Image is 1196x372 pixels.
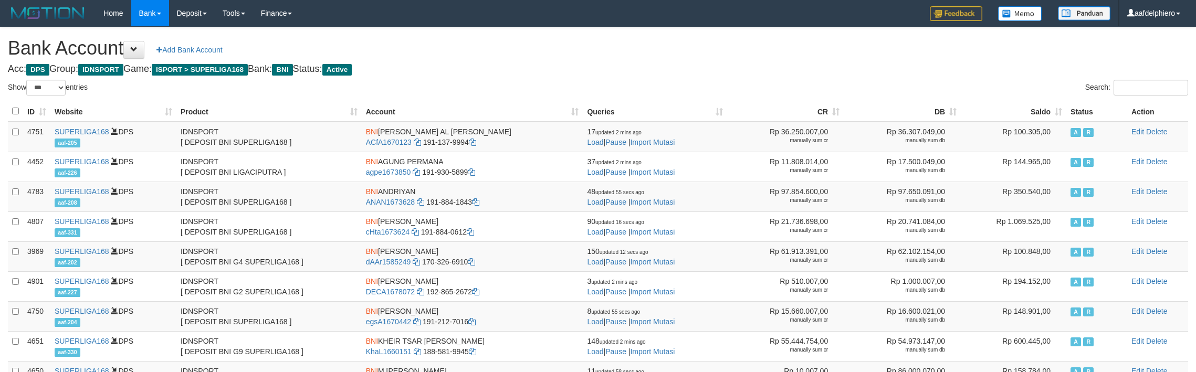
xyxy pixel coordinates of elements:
[1071,158,1081,167] span: Active
[630,317,675,326] a: Import Mutasi
[55,139,80,147] span: aaf-205
[366,138,412,146] a: ACfA1670123
[469,138,476,146] a: Copy 1911379994 to clipboard
[413,258,420,266] a: Copy dAAr1585249 to clipboard
[848,227,945,234] div: manually sum db
[23,182,50,211] td: 4783
[23,122,50,152] td: 4751
[1071,278,1081,286] span: Active
[472,288,479,296] a: Copy 1928652672 to clipboard
[727,241,844,271] td: Rp 61.913.391,00
[587,198,603,206] a: Load
[366,228,410,236] a: cHta1673624
[961,241,1066,271] td: Rp 100.848,00
[731,286,828,294] div: manually sum cr
[50,301,176,331] td: DPS
[78,64,123,76] span: IDNSPORT
[176,301,362,331] td: IDNSPORT [ DEPOSIT BNI SUPERLIGA168 ]
[1131,277,1144,285] a: Edit
[23,241,50,271] td: 3969
[961,271,1066,301] td: Rp 194.152,00
[176,152,362,182] td: IDNSPORT [ DEPOSIT BNI LIGACIPUTRA ]
[366,288,415,296] a: DECA1678072
[587,347,603,356] a: Load
[731,346,828,354] div: manually sum cr
[366,337,378,345] span: BNI
[55,198,80,207] span: aaf-208
[176,101,362,122] th: Product: activate to sort column ascending
[150,41,229,59] a: Add Bank Account
[1071,248,1081,257] span: Active
[176,271,362,301] td: IDNSPORT [ DEPOSIT BNI G2 SUPERLIGA168 ]
[176,211,362,241] td: IDNSPORT [ DEPOSIT BNI SUPERLIGA168 ]
[731,316,828,324] div: manually sum cr
[366,127,378,136] span: BNI
[412,228,419,236] a: Copy cHta1673624 to clipboard
[55,277,109,285] a: SUPERLIGA168
[1083,307,1094,316] span: Running
[595,130,642,135] span: updated 2 mins ago
[844,211,961,241] td: Rp 20.741.084,00
[587,247,675,266] span: | |
[587,307,640,315] span: 8
[844,331,961,361] td: Rp 54.973.147,00
[55,288,80,297] span: aaf-227
[414,138,421,146] a: Copy ACfA1670123 to clipboard
[848,257,945,264] div: manually sum db
[55,258,80,267] span: aaf-202
[1071,188,1081,197] span: Active
[1131,307,1144,315] a: Edit
[366,347,412,356] a: KhaL1660151
[1146,127,1167,136] a: Delete
[630,138,675,146] a: Import Mutasi
[848,197,945,204] div: manually sum db
[413,168,420,176] a: Copy agpe1673850 to clipboard
[468,168,475,176] a: Copy 1919305899 to clipboard
[844,152,961,182] td: Rp 17.500.049,00
[848,346,945,354] div: manually sum db
[413,317,421,326] a: Copy egsA1670442 to clipboard
[1127,101,1188,122] th: Action
[587,337,675,356] span: | |
[366,198,415,206] a: ANAN1673628
[605,288,626,296] a: Pause
[1146,277,1167,285] a: Delete
[468,258,475,266] a: Copy 1703266910 to clipboard
[587,168,603,176] a: Load
[50,122,176,152] td: DPS
[961,101,1066,122] th: Saldo: activate to sort column ascending
[366,258,411,266] a: dAAr1585249
[1083,337,1094,346] span: Running
[727,182,844,211] td: Rp 97.854.600,00
[587,258,603,266] a: Load
[417,198,424,206] a: Copy ANAN1673628 to clipboard
[362,301,583,331] td: [PERSON_NAME] 191-212-7016
[362,101,583,122] th: Account: activate to sort column ascending
[362,241,583,271] td: [PERSON_NAME] 170-326-6910
[55,127,109,136] a: SUPERLIGA168
[731,197,828,204] div: manually sum cr
[362,152,583,182] td: AGUNG PERMANA 191-930-5899
[727,101,844,122] th: CR: activate to sort column ascending
[583,101,727,122] th: Queries: activate to sort column ascending
[605,258,626,266] a: Pause
[605,168,626,176] a: Pause
[23,301,50,331] td: 4750
[176,331,362,361] td: IDNSPORT [ DEPOSIT BNI G9 SUPERLIGA168 ]
[1083,248,1094,257] span: Running
[366,317,411,326] a: egsA1670442
[591,279,637,285] span: updated 2 mins ago
[23,152,50,182] td: 4452
[26,64,49,76] span: DPS
[55,168,80,177] span: aaf-226
[587,157,641,166] span: 37
[55,348,80,357] span: aaf-330
[587,247,648,256] span: 150
[176,182,362,211] td: IDNSPORT [ DEPOSIT BNI SUPERLIGA168 ]
[362,122,583,152] td: [PERSON_NAME] AL [PERSON_NAME] 191-137-9994
[630,168,675,176] a: Import Mutasi
[176,122,362,152] td: IDNSPORT [ DEPOSIT BNI SUPERLIGA168 ]
[587,277,675,296] span: | |
[587,127,675,146] span: | |
[362,211,583,241] td: [PERSON_NAME] 191-884-0612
